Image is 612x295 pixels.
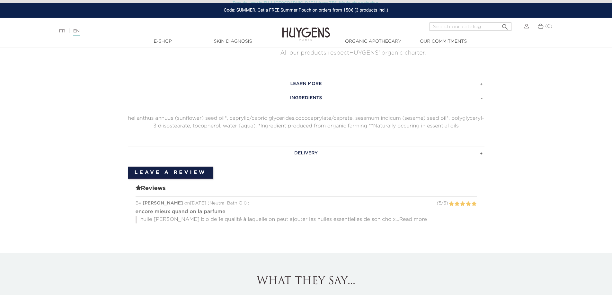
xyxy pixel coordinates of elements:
[499,21,511,29] button: 
[59,29,65,33] a: FR
[128,77,484,91] a: LEARN MORE
[282,17,330,42] img: Huygens
[460,200,465,208] label: 3
[136,209,226,214] strong: encore mieux quand on la parfume
[443,201,446,205] span: 5
[545,24,552,29] span: (0)
[471,200,477,208] label: 5
[136,184,477,197] span: Reviews
[430,22,511,31] input: Search
[73,29,80,36] a: EN
[201,38,265,45] a: Skin Diagnosis
[128,115,484,130] p: helianthus annuus (sunflower) seed oil*, caprylic/capric glycerides,cococaprylate/caprate, sesamu...
[280,50,426,56] span: All our products respect .
[437,200,448,207] div: ( / )
[454,200,460,208] label: 2
[349,50,424,56] a: HUYGENS' organic charter
[128,146,484,160] a: DELIVERY
[128,167,213,179] a: Leave a review
[131,38,195,45] a: E-Shop
[136,216,477,223] p: huile [PERSON_NAME] bio de 1e qualité à laquelle on peut ajouter les huiles essentielles de son c...
[399,217,427,222] span: Read more
[341,38,405,45] a: Organic Apothecary
[411,38,475,45] a: Our commitments
[136,200,477,207] div: By on [DATE] ( ) :
[439,201,441,205] span: 5
[448,200,454,208] label: 1
[466,200,471,208] label: 4
[56,27,250,35] div: |
[128,91,484,105] a: INGREDIENTS
[501,21,509,29] i: 
[143,201,183,205] span: [PERSON_NAME]
[128,275,484,288] h2: What they say...
[209,201,245,205] span: Neutral Bath Oil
